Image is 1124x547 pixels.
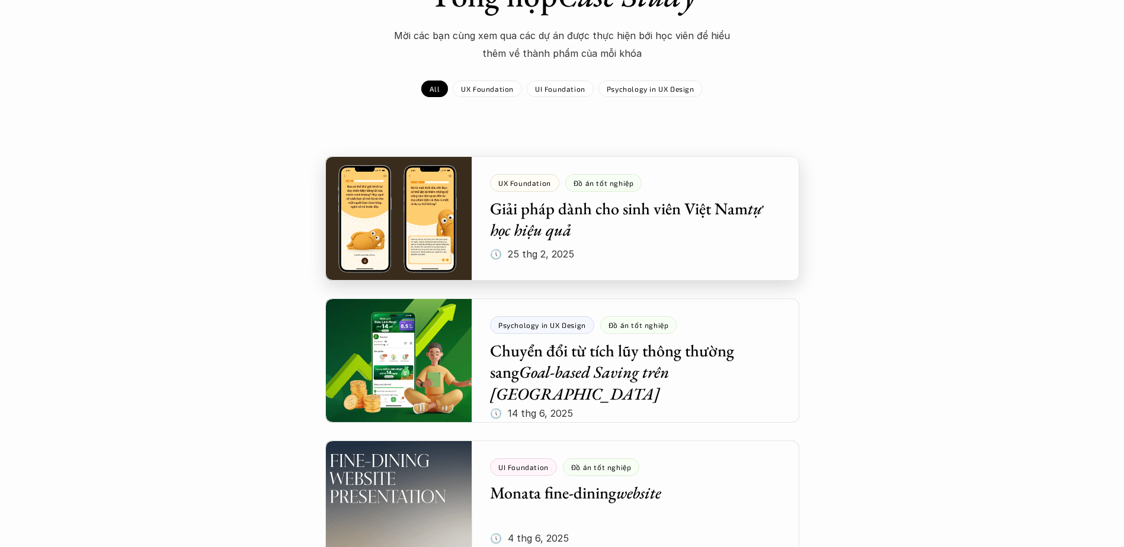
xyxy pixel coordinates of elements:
[461,85,514,93] p: UX Foundation
[527,81,594,97] a: UI Foundation
[453,81,522,97] a: UX Foundation
[535,85,585,93] p: UI Foundation
[430,85,440,93] p: All
[607,85,694,93] p: Psychology in UX Design
[598,81,703,97] a: Psychology in UX Design
[325,298,799,423] a: Psychology in UX DesignĐồ án tốt nghiệpChuyển đổi từ tích lũy thông thường sangGoal-based Saving ...
[325,156,799,281] a: UX FoundationĐồ án tốt nghiệpGiải pháp dành cho sinh viên Việt Namtự học hiệu quả🕔 25 thg 2, 2025
[385,27,740,63] p: Mời các bạn cùng xem qua các dự án được thực hiện bới học viên để hiểu thêm về thành phẩm của mỗi...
